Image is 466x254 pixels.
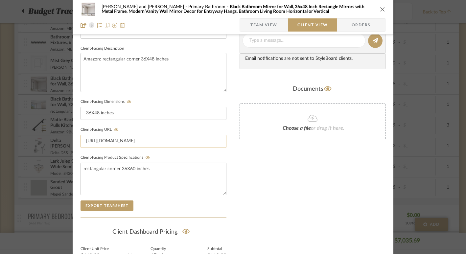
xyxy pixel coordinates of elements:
div: Client Dashboard Pricing [81,224,226,240]
span: Client View [297,18,328,32]
img: Remove from project [120,23,125,28]
button: Export Tearsheet [81,200,133,211]
label: Client Unit Price [81,247,109,251]
input: Enter item URL [81,135,226,148]
label: Client-Facing Description [81,47,124,50]
label: Subtotal [207,247,226,251]
input: Enter item dimensions [81,107,226,120]
button: close [380,6,385,12]
span: Orders [344,18,378,32]
img: 905d6a68-65fc-4b07-99a3-404ec6f16cb9_48x40.jpg [81,3,96,16]
span: Choose a file [283,126,311,131]
div: Documents [240,84,385,94]
span: [PERSON_NAME] and [PERSON_NAME] [102,5,188,9]
span: Black Bathroom Mirror for Wall, 36x48 Inch Rectangle Mirrors with Metal Frame, Modern Vanity Wall... [102,5,364,14]
button: Client-Facing URL [112,127,121,132]
label: Client-Facing URL [81,127,121,132]
div: Email notifications are not sent to StyleBoard clients. [240,54,385,69]
span: Primary Bathroom [188,5,230,9]
button: Client-Facing Dimensions [125,100,133,104]
label: Client-Facing Dimensions [81,100,133,104]
span: or drag it here. [311,126,344,131]
label: Quantity [151,247,166,251]
span: Team View [250,18,277,32]
label: Client-Facing Product Specifications [81,155,152,160]
button: Client-Facing Product Specifications [143,155,152,160]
